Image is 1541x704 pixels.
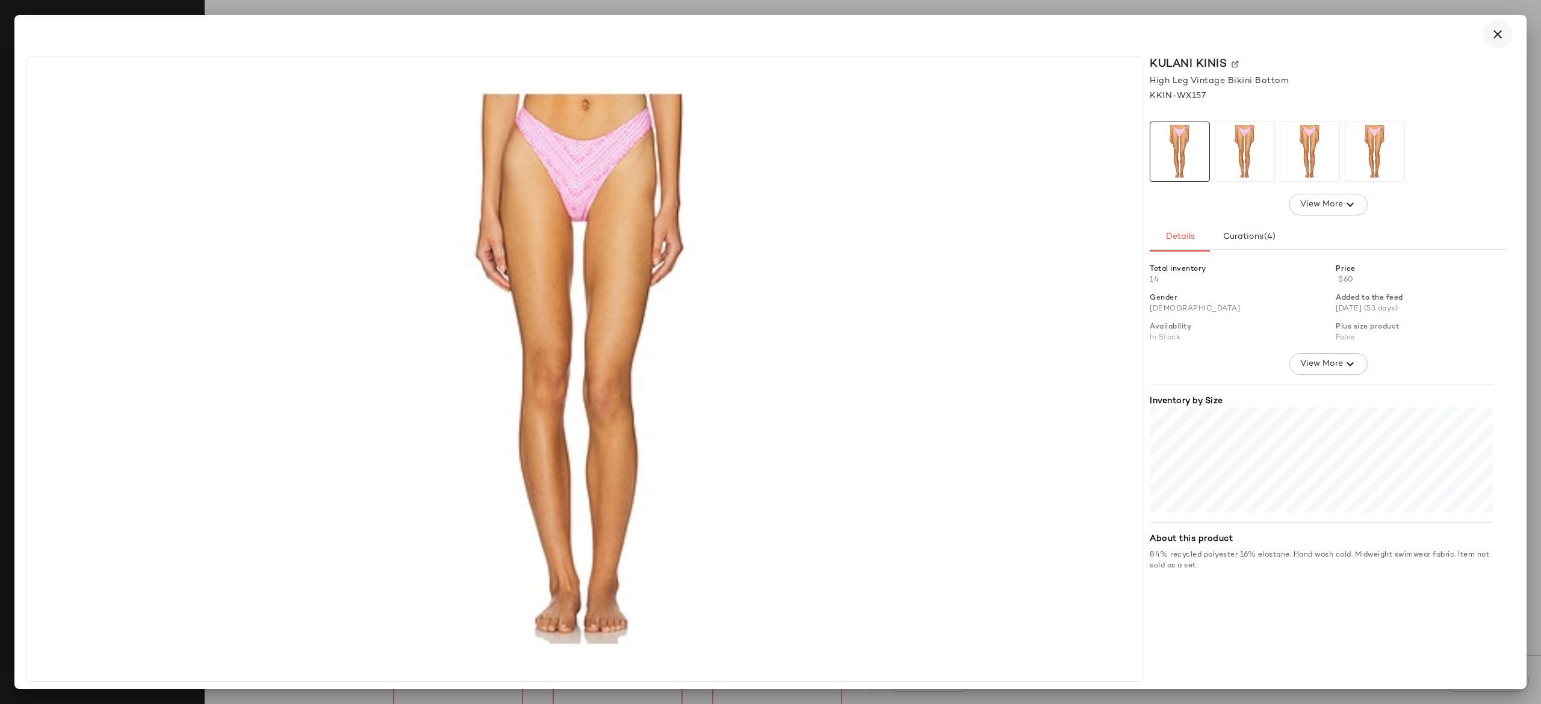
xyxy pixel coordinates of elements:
[1150,75,1289,87] span: High Leg Vintage Bikini Bottom
[1165,232,1194,242] span: Details
[1232,61,1239,68] img: svg%3e
[1150,550,1493,572] div: 84% recycled polyester 16% elastane. Hand wash cold. Midweight swimwear fabric. Item not sold as ...
[34,64,1135,674] img: KKIN-WX157_V1.jpg
[1263,232,1276,242] span: (4)
[1300,357,1343,371] span: View More
[1150,122,1209,181] img: KKIN-WX157_V1.jpg
[1150,56,1227,72] span: Kulani Kinis
[1223,232,1276,242] span: Curations
[1300,197,1343,212] span: View More
[1289,353,1368,375] button: View More
[1280,122,1339,181] img: KKIN-WX157_V1.jpg
[1150,395,1493,407] div: Inventory by Size
[1215,122,1274,181] img: KKIN-WX157_V1.jpg
[1150,533,1493,545] div: About this product
[1150,90,1206,102] span: KKIN-WX157
[1289,194,1368,215] button: View More
[1345,122,1404,181] img: KKIN-WX157_V1.jpg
